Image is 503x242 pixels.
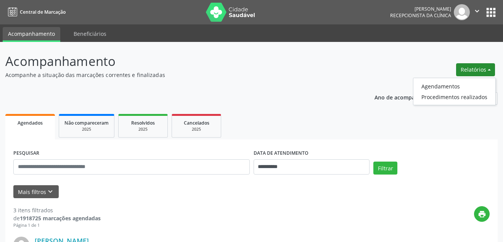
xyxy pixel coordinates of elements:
i: keyboard_arrow_down [46,188,55,196]
div: de [13,214,101,222]
div: 2025 [177,127,215,132]
span: Recepcionista da clínica [390,12,451,19]
img: img [454,4,470,20]
div: Página 1 de 1 [13,222,101,229]
div: 3 itens filtrados [13,206,101,214]
strong: 1918725 marcações agendadas [20,215,101,222]
div: 2025 [64,127,109,132]
a: Central de Marcação [5,6,66,18]
p: Acompanhe a situação das marcações correntes e finalizadas [5,71,350,79]
span: Não compareceram [64,120,109,126]
span: Central de Marcação [20,9,66,15]
a: Beneficiários [68,27,112,40]
button: Filtrar [373,162,397,175]
ul: Relatórios [413,78,496,105]
i: print [478,210,486,218]
i:  [473,7,481,15]
div: [PERSON_NAME] [390,6,451,12]
button: print [474,206,490,222]
p: Ano de acompanhamento [374,92,442,102]
label: DATA DE ATENDIMENTO [254,147,309,159]
label: PESQUISAR [13,147,39,159]
button: Relatórios [456,63,495,76]
span: Cancelados [184,120,209,126]
a: Acompanhamento [3,27,60,42]
span: Resolvidos [131,120,155,126]
span: Agendados [18,120,43,126]
a: Procedimentos realizados [413,91,495,102]
button: Mais filtroskeyboard_arrow_down [13,185,59,199]
p: Acompanhamento [5,52,350,71]
button: apps [484,6,498,19]
a: Agendamentos [413,81,495,91]
button:  [470,4,484,20]
div: 2025 [124,127,162,132]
